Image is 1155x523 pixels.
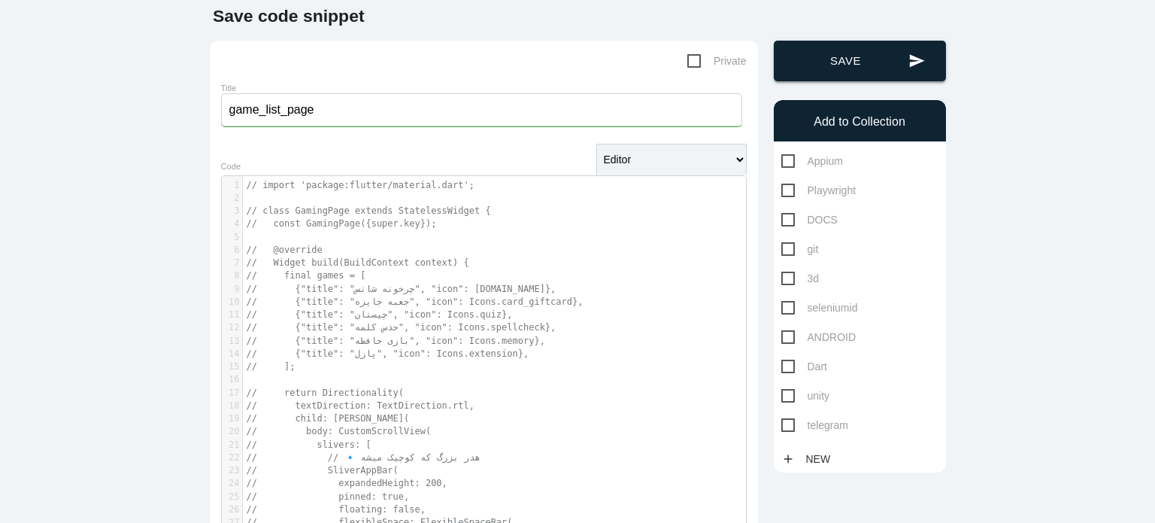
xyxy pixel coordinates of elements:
div: 2 [222,192,242,205]
span: unity [781,387,830,406]
div: 23 [222,464,242,477]
button: sendSave [774,41,946,81]
b: Save code snippet [213,6,365,26]
span: // import 'package:flutter/material.dart'; [247,180,474,190]
span: // body: CustomScrollView( [247,426,432,436]
span: // const GamingPage({super.key}); [247,218,437,229]
span: // floating: false, [247,504,426,515]
div: 12 [222,321,242,334]
div: 20 [222,425,242,438]
span: Playwright [781,181,856,200]
div: 14 [222,348,242,360]
div: 3 [222,205,242,217]
span: // ]; [247,361,296,372]
input: What does this code do? [221,93,742,126]
span: Private [687,52,747,71]
span: // {"title": "چیستان", "icon": Icons.quiz}, [247,309,513,320]
span: // SliverAppBar( [247,465,399,476]
div: 4 [222,217,242,230]
a: addNew [781,445,838,473]
span: // {"title": "پازل", "icon": Icons.extension}, [247,348,529,359]
span: 3d [781,269,820,288]
div: 11 [222,309,242,321]
label: Code [221,162,241,171]
span: // class GamingPage extends StatelessWidget { [247,205,491,216]
i: send [908,41,925,81]
div: 26 [222,503,242,516]
span: Dart [781,357,827,376]
span: ANDROID [781,328,856,347]
div: 25 [222,491,242,503]
span: // expandedHeight: 200, [247,478,447,488]
h6: Add to Collection [781,115,938,129]
div: 15 [222,360,242,373]
span: DOCS [781,211,838,230]
span: // {"title": "چرخونه شانس", "icon": [DOMAIN_NAME]}, [247,284,556,294]
span: // pinned: true, [247,491,410,502]
div: 1 [222,179,242,192]
span: // {"title": "جعبه جایزه", "icon": Icons.card_giftcard}, [247,296,584,307]
div: 19 [222,412,242,425]
label: Title [221,84,237,93]
span: // {"title": "بازی حافظه", "icon": Icons.memory}, [247,336,545,346]
div: 24 [222,477,242,490]
div: 6 [222,244,242,257]
div: 18 [222,400,242,412]
div: 13 [222,335,242,348]
span: Appium [781,152,843,171]
span: telegram [781,416,848,435]
span: seleniumid [781,299,858,318]
span: // textDirection: TextDirection.rtl, [247,400,474,411]
span: // {"title": "حدس کلمه", "icon": Icons.spellcheck}, [247,322,556,333]
div: 9 [222,283,242,296]
div: 21 [222,439,242,452]
span: git [781,240,819,259]
span: // child: [PERSON_NAME]( [247,413,410,424]
div: 8 [222,269,242,282]
div: 10 [222,296,242,309]
span: // final games = [ [247,270,366,281]
span: // // 🔹 هدر بزرگ که کوچیک میشه [247,452,480,463]
div: 22 [222,452,242,464]
div: 17 [222,387,242,400]
div: 16 [222,373,242,386]
span: // Widget build(BuildContext context) { [247,257,469,268]
span: // return Directionality( [247,388,405,398]
span: // @override [247,245,323,255]
i: add [781,445,795,473]
span: // slivers: [ [247,439,371,450]
div: 7 [222,257,242,269]
div: 5 [222,231,242,244]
